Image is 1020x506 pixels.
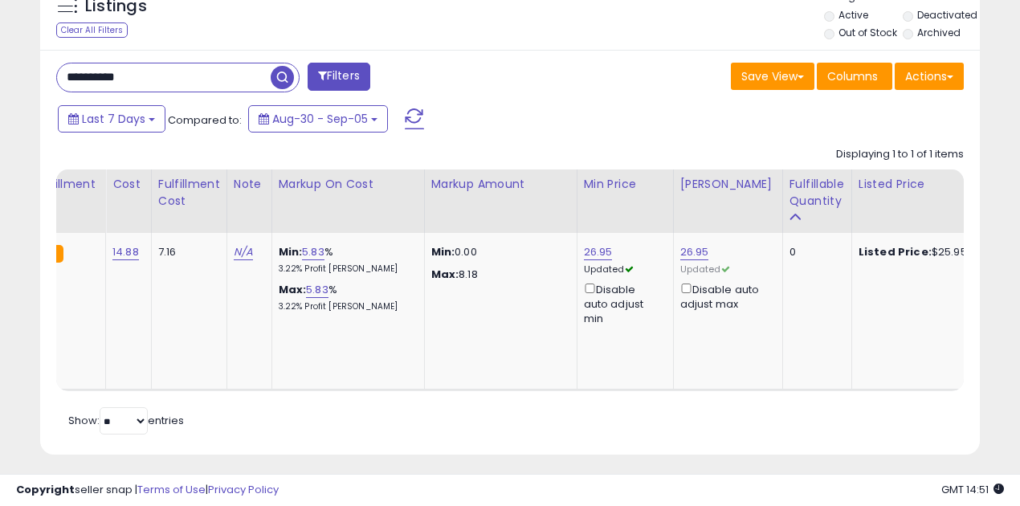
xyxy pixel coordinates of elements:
label: Archived [917,26,961,39]
div: Markup Amount [431,176,570,193]
a: 26.95 [680,244,709,260]
div: Markup on Cost [279,176,418,193]
div: Cost [112,176,145,193]
p: 3.22% Profit [PERSON_NAME] [279,263,412,275]
div: 0 [789,245,839,259]
button: Aug-30 - Sep-05 [248,105,388,133]
div: [PERSON_NAME] [680,176,776,193]
div: $25.95 [859,245,992,259]
th: The percentage added to the cost of goods (COGS) that forms the calculator for Min & Max prices. [271,169,424,233]
div: % [279,283,412,312]
div: seller snap | | [16,483,279,498]
button: Last 7 Days [58,105,165,133]
label: Deactivated [917,8,977,22]
p: 0.00 [431,245,565,259]
button: Filters [308,63,370,91]
a: 26.95 [584,244,613,260]
button: Actions [895,63,964,90]
label: Active [838,8,868,22]
div: Clear All Filters [56,22,128,38]
p: 8.18 [431,267,565,282]
div: 7.16 [158,245,214,259]
span: Aug-30 - Sep-05 [272,111,368,127]
div: Disable auto adjust max [680,280,770,312]
a: Privacy Policy [208,482,279,497]
div: Disable auto adjust min [584,280,661,327]
p: 3.22% Profit [PERSON_NAME] [279,301,412,312]
a: 14.88 [112,244,139,260]
span: Updated [584,263,634,275]
div: Fulfillable Quantity [789,176,845,210]
label: Out of Stock [838,26,897,39]
strong: Copyright [16,482,75,497]
div: % [279,245,412,275]
b: Max: [279,282,307,297]
strong: Max: [431,267,459,282]
b: Min: [279,244,303,259]
div: Min Price [584,176,667,193]
span: Updated [680,263,730,275]
button: Save View [731,63,814,90]
span: Last 7 Days [82,111,145,127]
strong: Min: [431,244,455,259]
div: Listed Price [859,176,998,193]
a: N/A [234,244,253,260]
a: 5.83 [302,244,324,260]
a: Terms of Use [137,482,206,497]
b: Listed Price: [859,244,932,259]
div: Note [234,176,265,193]
span: Compared to: [168,112,242,128]
div: Fulfillment Cost [158,176,220,210]
div: Fulfillment [34,176,99,193]
span: 2025-09-13 14:51 GMT [941,482,1004,497]
a: 5.83 [306,282,328,298]
div: Displaying 1 to 1 of 1 items [836,147,964,162]
span: Columns [827,68,878,84]
span: Show: entries [68,413,184,428]
button: Columns [817,63,892,90]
